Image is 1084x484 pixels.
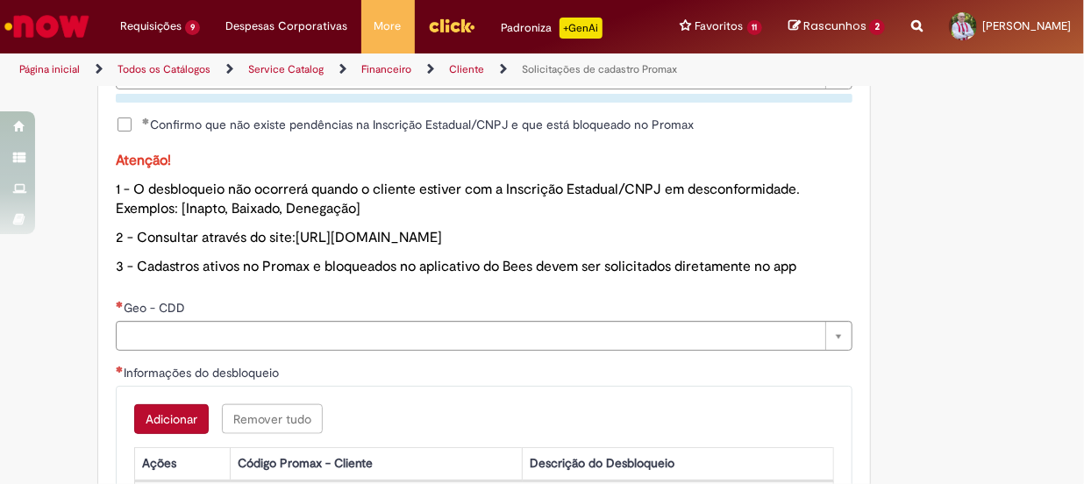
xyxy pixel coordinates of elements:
span: 2 - Consultar através do site: [116,229,442,246]
span: 9 [185,20,200,35]
div: Padroniza [502,18,603,39]
img: click_logo_yellow_360x200.png [428,12,475,39]
th: Descrição do Desbloqueio [523,447,834,480]
span: 3 - Cadastros ativos no Promax e bloqueados no aplicativo do Bees devem ser solicitados diretamen... [116,258,796,275]
span: Obrigatório Preenchido [142,117,150,125]
a: Todos os Catálogos [118,62,210,76]
span: Despesas Corporativas [226,18,348,35]
button: Add a row for Informações do desbloqueio [134,404,209,434]
span: Geo - CDD [124,300,189,316]
a: [URL][DOMAIN_NAME] [296,229,442,246]
span: 2 [869,19,885,35]
span: Informações do desbloqueio [124,365,282,381]
p: +GenAi [560,18,603,39]
span: 11 [747,20,763,35]
span: Necessários [116,366,124,373]
ul: Trilhas de página [13,53,710,86]
th: Ações [134,447,230,480]
a: Solicitações de cadastro Promax [522,62,677,76]
span: Necessários [116,301,124,308]
a: Página inicial [19,62,80,76]
img: ServiceNow [2,9,92,44]
span: [PERSON_NAME] [982,18,1071,33]
a: Rascunhos [788,18,885,35]
a: Service Catalog [248,62,324,76]
span: Rascunhos [803,18,866,34]
span: Confirmo que não existe pendências na Inscrição Estadual/CNPJ e que está bloqueado no Promax [142,116,694,133]
span: Requisições [120,18,182,35]
a: Limpar campo Geo - CDD [116,321,852,351]
a: Cliente [449,62,484,76]
span: More [374,18,402,35]
th: Código Promax - Cliente [231,447,523,480]
a: Financeiro [361,62,411,76]
span: Atenção! [116,152,171,169]
span: Favoritos [695,18,744,35]
span: 1 - O desbloqueio não ocorrerá quando o cliente estiver com a Inscrição Estadual/CNPJ em desconfo... [116,181,800,218]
